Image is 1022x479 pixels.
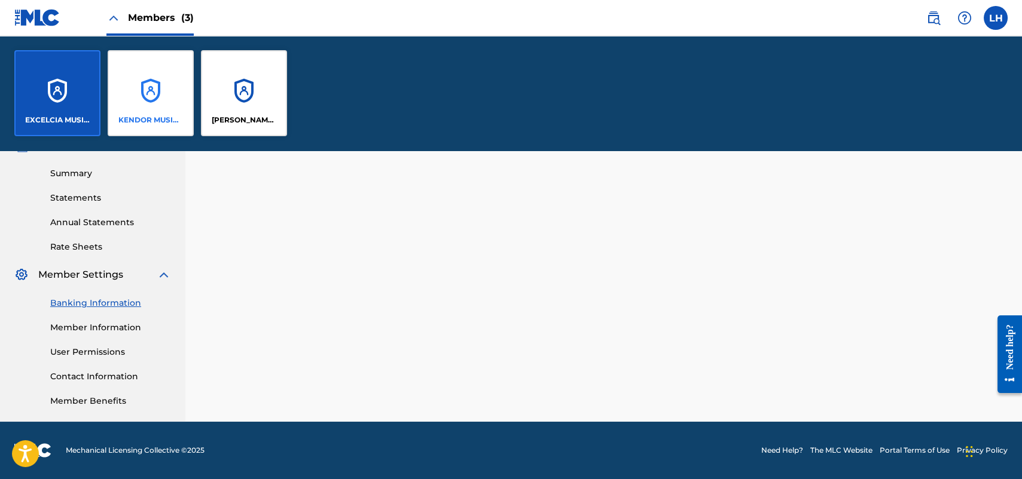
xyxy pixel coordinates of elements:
a: Privacy Policy [957,445,1008,456]
img: logo [14,443,51,457]
div: Help [953,6,977,30]
p: EXCELCIA MUSIC PUBLISHING [25,115,90,125]
a: Rate Sheets [50,241,171,253]
iframe: Chat Widget [962,422,1022,479]
img: Close [106,11,121,25]
a: Annual Statements [50,216,171,229]
div: User Menu [984,6,1008,30]
iframe: Resource Center [989,306,1022,402]
img: help [957,11,972,25]
a: AccountsEXCELCIA MUSIC PUBLISHING [14,50,100,136]
a: Banking Information [50,297,171,309]
div: Drag [966,434,973,469]
a: Portal Terms of Use [880,445,950,456]
img: Member Settings [14,268,29,282]
a: User Permissions [50,346,171,358]
a: Member Information [50,321,171,334]
iframe: Tipalti Iframe [200,42,979,338]
a: Need Help? [761,445,803,456]
img: MLC Logo [14,9,60,26]
a: Statements [50,192,171,204]
a: AccountsKENDOR MUSIC, INC. [108,50,194,136]
img: search [926,11,941,25]
a: Public Search [922,6,945,30]
a: Accounts[PERSON_NAME] PUBLICATIONS [201,50,287,136]
a: The MLC Website [810,445,872,456]
span: (3) [181,12,194,23]
span: Mechanical Licensing Collective © 2025 [66,445,205,456]
img: expand [157,268,171,282]
a: Contact Information [50,370,171,383]
span: Member Settings [38,268,123,282]
a: Member Benefits [50,395,171,407]
span: Members [128,11,194,24]
p: KENDOR MUSIC, INC. [118,115,184,125]
p: WINGERT-JONES PUBLICATIONS [212,115,277,125]
a: Summary [50,167,171,180]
